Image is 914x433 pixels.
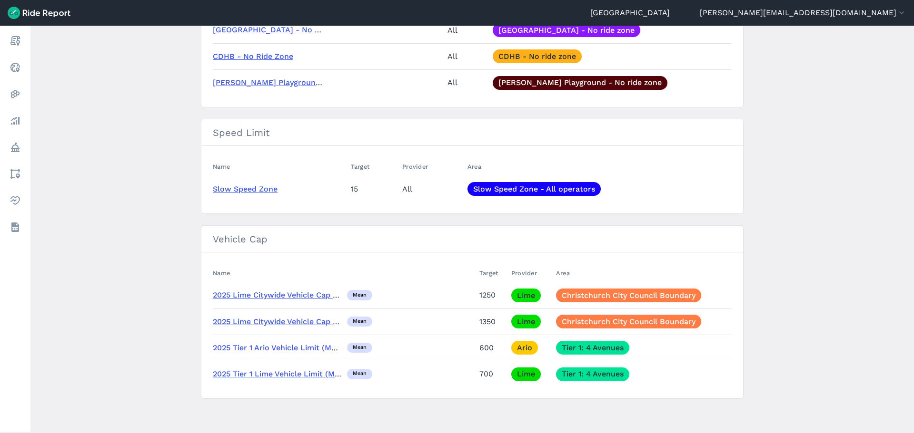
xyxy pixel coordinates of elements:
[7,219,24,236] a: Datasets
[476,361,507,387] td: 700
[493,76,667,90] a: [PERSON_NAME] Playground - No ride zone
[507,264,552,282] th: Provider
[347,369,372,379] div: mean
[447,49,485,63] div: All
[493,23,640,37] a: [GEOGRAPHIC_DATA] - No ride zone
[347,157,399,176] th: Target
[8,7,70,19] img: Ride Report
[7,192,24,209] a: Health
[476,308,507,335] td: 1350
[347,176,399,202] td: 15
[7,139,24,156] a: Policy
[7,112,24,129] a: Analyze
[556,315,701,328] a: Christchurch City Council Boundary
[213,157,347,176] th: Name
[511,315,541,328] a: Lime
[511,341,538,355] a: Ario
[464,157,732,176] th: Area
[347,317,372,327] div: mean
[447,76,485,89] div: All
[213,264,476,282] th: Name
[213,290,381,299] a: 2025 Lime Citywide Vehicle Cap (Mean) Dec -
[402,182,460,196] div: All
[590,7,670,19] a: [GEOGRAPHIC_DATA]
[556,341,629,355] a: Tier 1: 4 Avenues
[511,367,541,381] a: Lime
[556,289,701,302] a: Christchurch City Council Boundary
[556,367,629,381] a: Tier 1: 4 Avenues
[213,78,379,87] a: [PERSON_NAME] Playground - No Ride Zone
[493,49,582,63] a: CDHB - No ride zone
[467,182,601,196] a: Slow Speed Zone - All operators
[213,369,366,378] a: 2025 Tier 1 Lime Vehicle Limit (Mean) Oct
[213,25,352,34] a: [GEOGRAPHIC_DATA] - No Ride Zone
[201,119,743,146] h3: Speed Limit
[213,184,278,193] a: Slow Speed Zone
[700,7,906,19] button: [PERSON_NAME][EMAIL_ADDRESS][DOMAIN_NAME]
[476,282,507,308] td: 1250
[476,335,507,361] td: 600
[7,32,24,49] a: Report
[213,343,347,352] a: 2025 Tier 1 Ario Vehicle Limit (Mean)
[213,317,397,326] a: 2025 Lime Citywide Vehicle Cap (Mean) Oct - Nov
[213,52,293,61] a: CDHB - No Ride Zone
[201,226,743,252] h3: Vehicle Cap
[476,264,507,282] th: Target
[398,157,464,176] th: Provider
[511,289,541,302] a: Lime
[7,86,24,103] a: Heatmaps
[347,343,372,353] div: mean
[7,59,24,76] a: Realtime
[447,23,485,37] div: All
[552,264,732,282] th: Area
[7,165,24,183] a: Areas
[347,290,372,300] div: mean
